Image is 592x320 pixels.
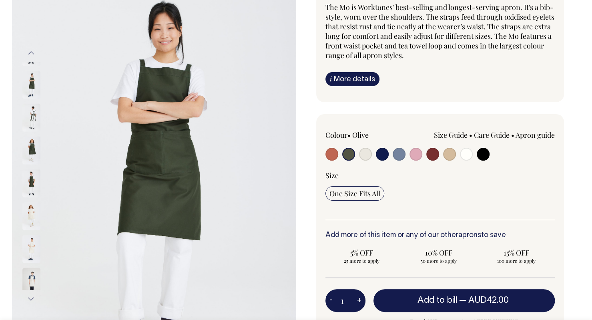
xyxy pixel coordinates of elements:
input: One Size Fits All [325,186,384,201]
label: Olive [352,130,369,140]
span: AUD42.00 [468,296,508,304]
a: iMore details [325,72,379,86]
span: 100 more to apply [484,258,548,264]
span: 10% OFF [407,248,471,258]
span: — [459,296,510,304]
span: • [511,130,514,140]
img: natural [22,202,40,230]
a: aprons [458,232,481,239]
span: 25 more to apply [329,258,394,264]
span: 15% OFF [484,248,548,258]
span: • [469,130,472,140]
span: i [330,74,332,83]
button: - [325,293,337,309]
img: natural [22,268,40,296]
span: 50 more to apply [407,258,471,264]
input: 15% OFF 100 more to apply [480,246,552,266]
button: Add to bill —AUD42.00 [373,289,555,312]
button: Previous [25,44,37,62]
span: Add to bill [417,296,457,304]
a: Care Guide [474,130,510,140]
img: olive [22,136,40,164]
button: Next [25,290,37,308]
span: • [347,130,351,140]
span: The Mo is Worktones' best-selling and longest-serving apron. It's a bib-style, worn over the shou... [325,2,554,60]
img: khaki [22,38,40,66]
div: Size [325,171,555,180]
span: One Size Fits All [329,189,380,198]
a: Size Guide [434,130,468,140]
button: + [353,293,365,309]
input: 10% OFF 50 more to apply [403,246,475,266]
div: Colour [325,130,417,140]
img: olive [22,103,40,131]
a: Apron guide [516,130,555,140]
img: natural [22,235,40,263]
img: olive [22,70,40,99]
h6: Add more of this item or any of our other to save [325,231,555,239]
input: 5% OFF 25 more to apply [325,246,398,266]
span: 5% OFF [329,248,394,258]
img: olive [22,169,40,197]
